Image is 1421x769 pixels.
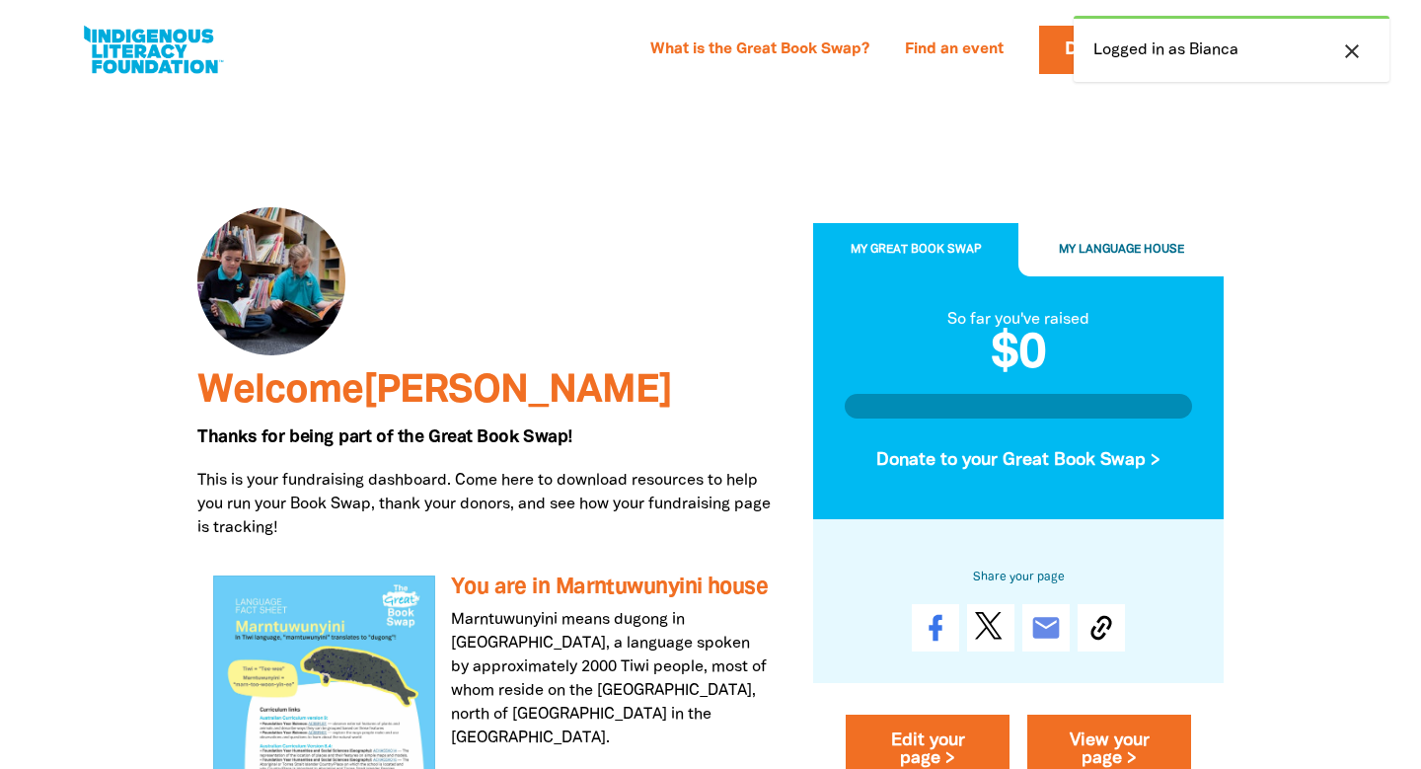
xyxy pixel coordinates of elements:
[1030,612,1062,644] i: email
[638,35,881,66] a: What is the Great Book Swap?
[197,373,672,410] span: Welcome [PERSON_NAME]
[197,469,784,540] p: This is your fundraising dashboard. Come here to download resources to help you run your Book Swa...
[845,307,1192,331] div: So far you've raised
[1059,244,1184,255] span: My Language House
[845,567,1192,588] h6: Share your page
[1039,26,1163,74] a: Donate
[845,434,1192,488] button: Donate to your Great Book Swap >
[967,604,1014,652] a: Post
[451,576,768,600] h3: You are in Marntuwunyini house
[1022,604,1070,652] a: email
[893,35,1015,66] a: Find an event
[1074,16,1389,82] div: Logged in as Bianca
[912,604,959,652] a: Share
[1078,604,1125,652] button: Copy Link
[197,429,572,445] span: Thanks for being part of the Great Book Swap!
[813,223,1018,276] button: My Great Book Swap
[845,331,1192,378] h2: $0
[1018,223,1224,276] button: My Language House
[851,244,982,255] span: My Great Book Swap
[1340,39,1364,63] i: close
[1334,38,1370,64] button: close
